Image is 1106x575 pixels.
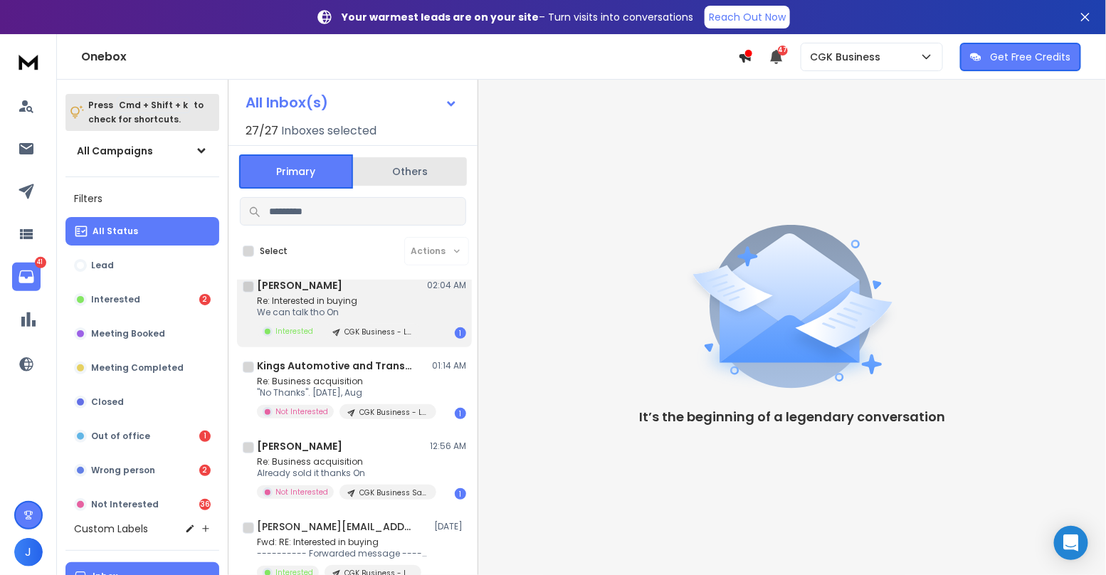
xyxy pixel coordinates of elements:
p: Meeting Completed [91,362,184,374]
p: [DATE] [434,521,466,532]
p: ---------- Forwarded message --------- From: lighthouseautomotivesolutions [257,548,428,559]
label: Select [260,246,288,257]
h3: Inboxes selected [281,122,376,139]
button: Not Interested36 [65,490,219,519]
p: Meeting Booked [91,328,165,339]
a: 41 [12,263,41,291]
p: Reach Out Now [709,10,786,24]
img: logo [14,48,43,75]
p: It’s the beginning of a legendary conversation [639,407,945,427]
button: J [14,538,43,566]
p: Get Free Credits [990,50,1071,64]
p: Wrong person [91,465,155,476]
button: All Campaigns [65,137,219,165]
h1: All Inbox(s) [246,95,328,110]
p: Re: Business acquisition [257,376,428,387]
div: 36 [199,499,211,510]
p: Not Interested [91,499,159,510]
p: 02:04 AM [427,280,466,291]
button: All Inbox(s) [234,88,469,117]
p: Interested [91,294,140,305]
h1: Onebox [81,48,738,65]
button: Primary [239,154,353,189]
p: All Status [93,226,138,237]
p: Re: Interested in buying [257,295,421,307]
button: All Status [65,217,219,246]
h3: Filters [65,189,219,209]
span: 47 [778,46,788,56]
a: Reach Out Now [705,6,790,28]
div: 2 [199,465,211,476]
p: Closed [91,396,124,408]
button: Others [353,156,467,187]
p: CGK Business - Local [GEOGRAPHIC_DATA] - [GEOGRAPHIC_DATA] [359,407,428,418]
button: Closed [65,388,219,416]
p: Already sold it thanks On [257,468,428,479]
p: 01:14 AM [432,360,466,371]
span: Cmd + Shift + k [117,97,190,113]
strong: Your warmest leads are on your site [342,10,539,24]
p: Fwd: RE: Interested in buying [257,537,428,548]
div: 1 [199,431,211,442]
button: Get Free Credits [960,43,1081,71]
button: Wrong person2 [65,456,219,485]
button: Lead [65,251,219,280]
span: 27 / 27 [246,122,278,139]
button: Out of office1 [65,422,219,450]
p: 41 [35,257,46,268]
h1: Kings Automotive and Transmissions [257,359,414,373]
p: We can talk tho On [257,307,421,318]
p: Re: Business acquisition [257,456,428,468]
h1: [PERSON_NAME] [257,439,342,453]
div: 1 [455,488,466,500]
h1: [PERSON_NAME][EMAIL_ADDRESS][DOMAIN_NAME] [257,519,414,534]
button: Meeting Completed [65,354,219,382]
div: 1 [455,327,466,339]
p: CGK Business [810,50,886,64]
p: – Turn visits into conversations [342,10,693,24]
h3: Custom Labels [74,522,148,536]
p: Press to check for shortcuts. [88,98,204,127]
button: Meeting Booked [65,320,219,348]
p: 12:56 AM [430,441,466,452]
p: Not Interested [275,406,328,417]
p: Out of office [91,431,150,442]
div: Open Intercom Messenger [1054,526,1088,560]
div: 1 [455,408,466,419]
p: CGK Business Sales [359,487,428,498]
p: Not Interested [275,487,328,497]
p: Lead [91,260,114,271]
button: Interested2 [65,285,219,314]
p: "No Thanks". [DATE], Aug [257,387,428,399]
p: Interested [275,326,313,337]
h1: All Campaigns [77,144,153,158]
h1: [PERSON_NAME] [257,278,342,292]
p: CGK Business - Local [GEOGRAPHIC_DATA] - [GEOGRAPHIC_DATA] [344,327,413,337]
div: 2 [199,294,211,305]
